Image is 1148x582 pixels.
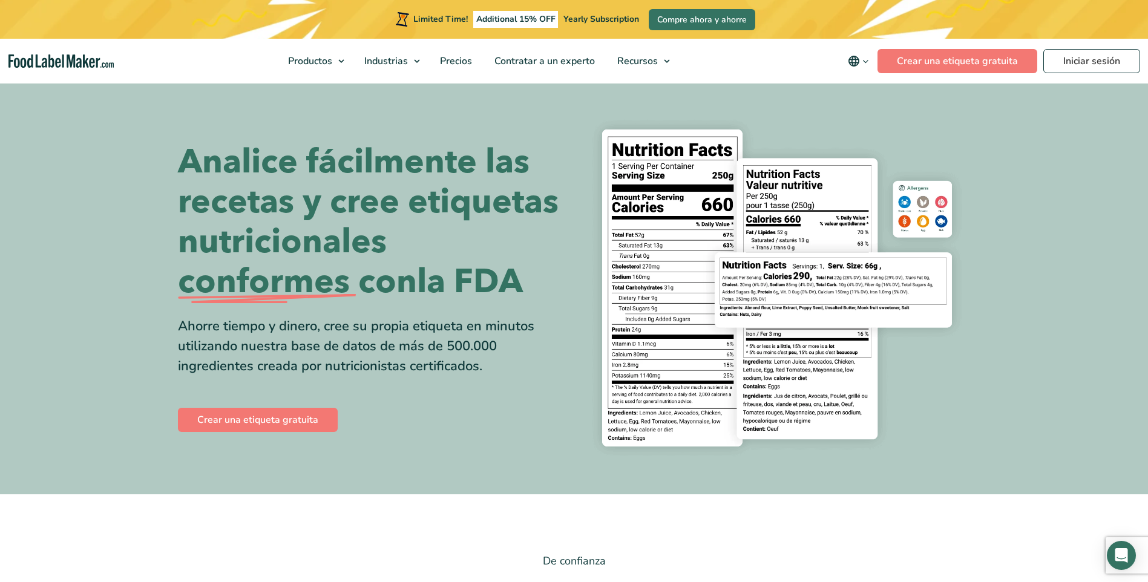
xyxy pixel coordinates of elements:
div: Ahorre tiempo y dinero, cree su propia etiqueta en minutos utilizando nuestra base de datos de má... [178,316,565,376]
a: Contratar a un experto [484,39,603,83]
span: Additional 15% OFF [473,11,559,28]
h1: Analice fácilmente las recetas y cree etiquetas nutricionales la FDA [178,142,565,302]
span: Limited Time! [413,13,468,25]
a: Industrias [353,39,426,83]
a: Crear una etiqueta gratuita [877,49,1037,73]
a: Iniciar sesión [1043,49,1140,73]
span: Yearly Subscription [563,13,639,25]
span: Precios [436,54,473,68]
a: Crear una etiqueta gratuita [178,408,338,432]
a: Compre ahora y ahorre [649,9,755,30]
span: Recursos [614,54,659,68]
a: Precios [429,39,481,83]
span: Productos [284,54,333,68]
a: Productos [277,39,350,83]
span: Industrias [361,54,409,68]
div: Open Intercom Messenger [1107,541,1136,570]
p: De confianza [178,552,971,570]
a: Recursos [606,39,676,83]
span: Contratar a un experto [491,54,596,68]
span: conformes con [178,262,417,302]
